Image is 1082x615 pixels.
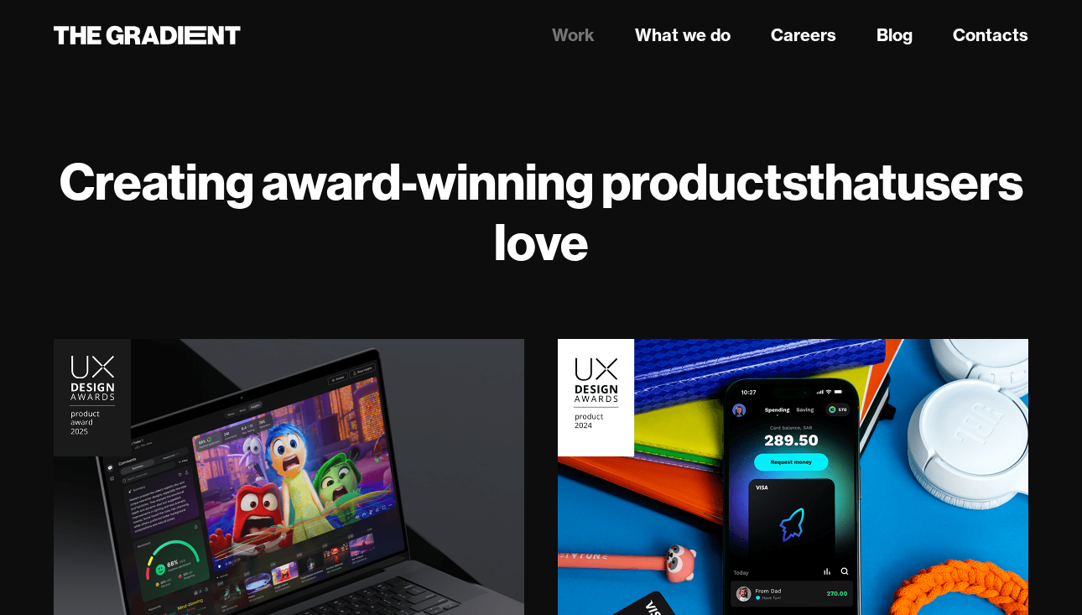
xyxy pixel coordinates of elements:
strong: that [807,149,897,213]
a: Careers [771,23,836,48]
a: Blog [877,23,913,48]
a: What we do [635,23,731,48]
a: Contacts [953,23,1028,48]
h1: Creating award-winning products users love [54,151,1028,272]
a: Work [552,23,595,48]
